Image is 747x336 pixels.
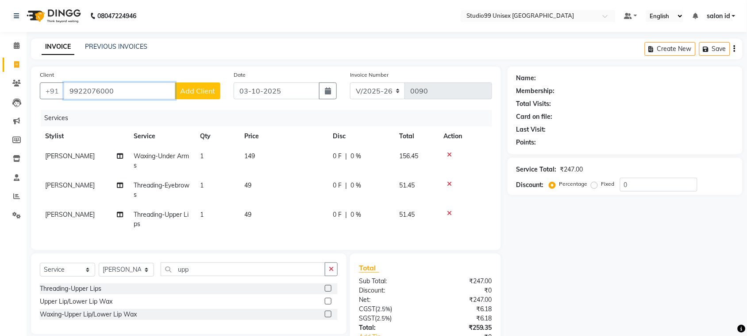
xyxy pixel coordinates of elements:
div: Total Visits: [516,99,551,109]
label: Client [40,71,54,79]
div: ₹247.00 [560,165,583,174]
div: Upper Lip/Lower Lip Wax [40,297,112,306]
span: Total [359,263,379,273]
button: Save [699,42,730,56]
th: Disc [327,126,394,146]
b: 08047224946 [97,4,136,28]
th: Stylist [40,126,128,146]
div: Sub Total: [352,277,426,286]
span: 1 [200,211,204,219]
div: ₹247.00 [425,277,499,286]
label: Percentage [559,180,588,188]
span: SGST [359,314,375,322]
label: Date [234,71,246,79]
input: Search by Name/Mobile/Email/Code [64,82,175,99]
span: | [345,181,347,190]
div: Last Visit: [516,125,546,134]
div: ( ) [352,314,426,323]
th: Service [128,126,195,146]
div: ₹247.00 [425,295,499,305]
span: 149 [244,152,255,160]
button: Add Client [175,82,220,99]
span: Add Client [180,86,215,95]
div: Discount: [352,286,426,295]
span: [PERSON_NAME] [45,181,95,189]
span: | [345,210,347,219]
label: Fixed [601,180,615,188]
div: Total: [352,323,426,332]
div: Name: [516,74,536,83]
div: Membership: [516,86,555,96]
span: 0 % [350,210,361,219]
div: ₹0 [425,286,499,295]
button: +91 [40,82,65,99]
div: Threading-Upper Lips [40,284,101,293]
a: INVOICE [42,39,74,55]
div: ₹259.35 [425,323,499,332]
span: 0 F [333,152,342,161]
div: Service Total: [516,165,557,174]
span: 51.45 [399,181,415,189]
span: 0 % [350,181,361,190]
div: Discount: [516,180,544,190]
div: Points: [516,138,536,147]
span: 51.45 [399,211,415,219]
div: ₹6.18 [425,314,499,323]
span: Threading-Upper Lips [134,211,189,228]
span: | [345,152,347,161]
span: 0 F [333,210,342,219]
div: ₹6.18 [425,305,499,314]
button: Create New [645,42,696,56]
span: 49 [244,181,251,189]
th: Action [438,126,492,146]
span: Threading-Eyebrows [134,181,189,199]
span: 156.45 [399,152,418,160]
span: 1 [200,152,204,160]
div: Services [41,110,499,126]
span: 49 [244,211,251,219]
span: 1 [200,181,204,189]
label: Invoice Number [350,71,389,79]
div: Net: [352,295,426,305]
span: 0 % [350,152,361,161]
div: ( ) [352,305,426,314]
span: CGST [359,305,375,313]
span: 2.5% [377,315,390,322]
div: Card on file: [516,112,553,121]
span: [PERSON_NAME] [45,211,95,219]
input: Search or Scan [161,262,325,276]
span: Waxing-Under Arms [134,152,189,169]
th: Total [394,126,438,146]
span: 0 F [333,181,342,190]
img: logo [23,4,83,28]
th: Qty [195,126,239,146]
span: [PERSON_NAME] [45,152,95,160]
div: Waxing-Upper Lip/Lower Lip Wax [40,310,137,319]
th: Price [239,126,327,146]
span: salon id [707,12,730,21]
a: PREVIOUS INVOICES [85,43,147,51]
span: 2.5% [377,305,390,313]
